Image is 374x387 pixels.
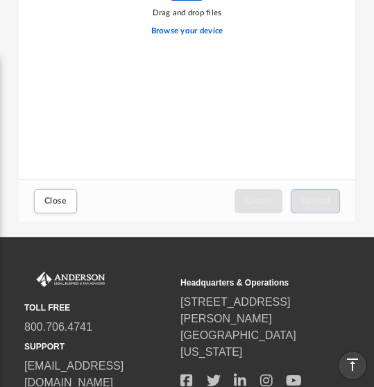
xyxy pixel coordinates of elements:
span: Cancel [245,197,273,205]
span: Upload [301,197,330,205]
a: 800.706.4741 [24,321,92,333]
small: SUPPORT [24,340,171,353]
div: Drag and drop files [151,7,223,19]
img: Anderson Advisors Platinum Portal [24,272,108,288]
a: [GEOGRAPHIC_DATA][US_STATE] [180,329,296,358]
a: [STREET_ADDRESS][PERSON_NAME] [180,296,290,324]
button: Close [34,189,77,213]
button: Cancel [235,189,283,213]
small: Headquarters & Operations [180,277,327,289]
span: Close [44,197,67,205]
button: Upload [291,189,341,213]
small: TOLL FREE [24,302,171,314]
label: Browse your device [151,25,223,38]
